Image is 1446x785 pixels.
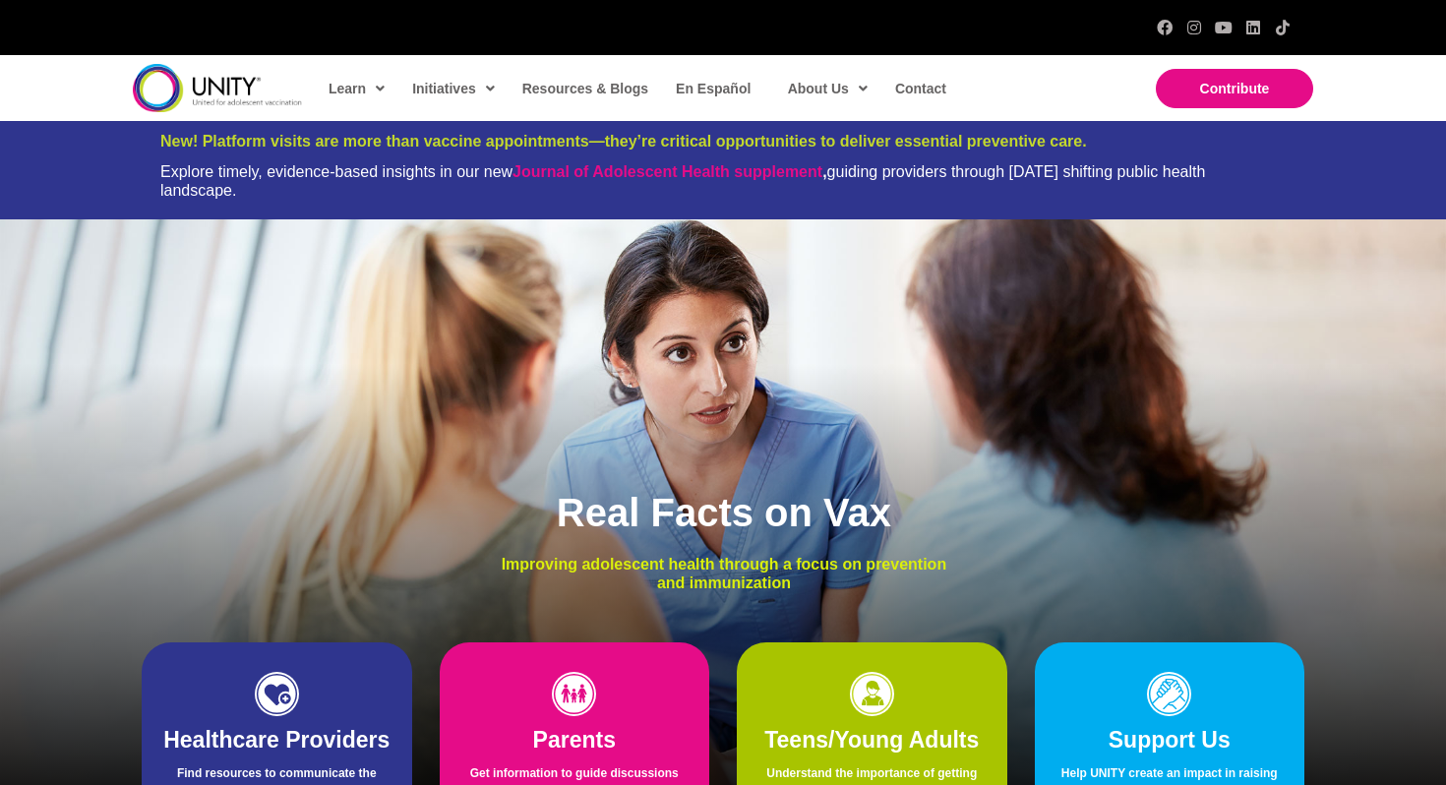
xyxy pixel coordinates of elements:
span: Contact [895,81,946,96]
span: Real Facts on Vax [557,491,891,534]
p: Improving adolescent health through a focus on prevention and immunization [487,555,962,592]
a: About Us [778,66,875,111]
a: Facebook [1157,20,1173,35]
a: En Español [666,66,758,111]
a: YouTube [1216,20,1232,35]
a: Instagram [1186,20,1202,35]
img: icon-parents-1 [552,672,596,716]
img: icon-support-1 [1147,672,1191,716]
span: Resources & Blogs [522,81,648,96]
span: About Us [788,74,868,103]
img: icon-teens-1 [850,672,894,716]
img: unity-logo-dark [133,64,302,112]
h2: Parents [459,726,691,755]
a: LinkedIn [1245,20,1261,35]
h2: Support Us [1054,726,1286,755]
a: TikTok [1275,20,1291,35]
h2: Teens/Young Adults [756,726,988,755]
img: icon-HCP-1 [255,672,299,716]
span: Initiatives [412,74,495,103]
a: Contribute [1156,69,1313,108]
span: New! Platform visits are more than vaccine appointments—they’re critical opportunities to deliver... [160,133,1087,150]
a: Journal of Adolescent Health supplement [512,163,822,180]
strong: , [512,163,826,180]
span: Contribute [1200,81,1270,96]
a: Resources & Blogs [512,66,656,111]
span: Learn [329,74,385,103]
span: En Español [676,81,751,96]
h2: Healthcare Providers [161,726,392,755]
a: Contact [885,66,954,111]
div: Explore timely, evidence-based insights in our new guiding providers through [DATE] shifting publ... [160,162,1286,200]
